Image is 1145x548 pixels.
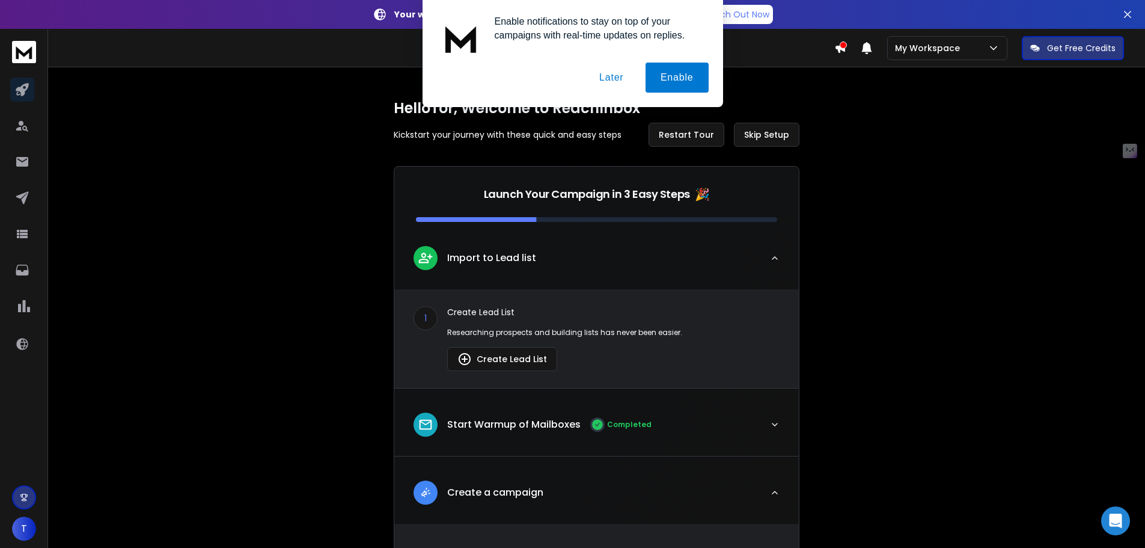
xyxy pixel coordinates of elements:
button: Enable [646,63,709,93]
span: 🎉 [695,186,710,203]
button: Create Lead List [447,347,557,371]
img: lead [418,417,433,433]
img: lead [418,485,433,500]
p: Create Lead List [447,306,780,318]
div: 1 [414,306,438,330]
p: Launch Your Campaign in 3 Easy Steps [484,186,690,203]
h1: Hello Tor , Welcome to ReachInbox [394,99,799,118]
p: Start Warmup of Mailboxes [447,417,581,432]
img: lead [418,250,433,265]
p: Completed [607,420,652,429]
span: Skip Setup [744,129,789,141]
button: leadStart Warmup of MailboxesCompleted [394,403,799,456]
button: T [12,517,36,541]
button: leadImport to Lead list [394,236,799,289]
button: leadCreate a campaign [394,471,799,524]
p: Import to Lead list [447,251,536,265]
img: lead [457,352,472,366]
p: Kickstart your journey with these quick and easy steps [394,129,621,141]
p: Researching prospects and building lists has never been easier. [447,328,780,337]
div: Open Intercom Messenger [1101,506,1130,535]
button: Restart Tour [649,123,724,147]
div: Enable notifications to stay on top of your campaigns with real-time updates on replies. [485,14,709,42]
div: leadImport to Lead list [394,289,799,388]
img: notification icon [437,14,485,63]
button: Later [584,63,638,93]
button: Skip Setup [734,123,799,147]
p: Create a campaign [447,485,543,500]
